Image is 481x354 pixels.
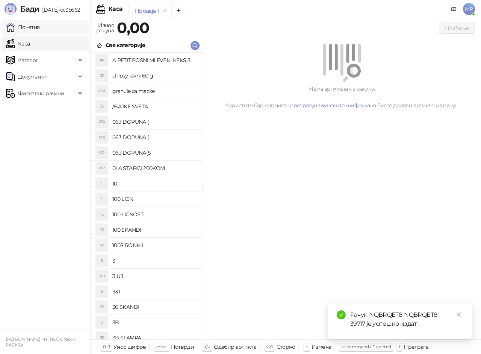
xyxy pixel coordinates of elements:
div: 3 [96,286,108,298]
div: 1S [96,224,108,236]
div: AP [96,54,108,66]
div: 3 [96,316,108,328]
a: унесите шифру [324,102,365,109]
img: Logo [5,3,17,15]
div: 0S2 [96,162,108,174]
div: Рачун NQBRQET8-NQBRQET8-39717 је успешно издат [350,310,463,328]
h4: 063 DOPUNA ( [112,116,197,128]
h4: 3&1 [112,286,197,298]
div: 3U1 [96,270,108,282]
button: remove [160,8,170,14]
div: Измена [312,342,331,352]
h4: 100 SKANDI [112,224,197,236]
div: grid [91,53,203,339]
a: Почетна [6,20,40,35]
div: CR [96,70,108,82]
h4: 3 U 1 [112,270,197,282]
h4: 3B STAMPA [112,332,197,344]
div: 1R [96,239,108,251]
h4: 3B [112,316,197,328]
h4: 063 DOPUNA(S [112,147,197,159]
div: Сторно [277,342,295,352]
small: [PERSON_NAME] PR TRGOVINSKA RADNJA [6,337,75,348]
h4: 3 [112,255,197,267]
span: enter [156,344,167,349]
div: 0D [96,147,108,159]
div: 1L [96,193,108,205]
div: 3S [96,301,108,313]
a: Каса [6,36,30,51]
h4: 36 SKANDI [112,301,197,313]
strong: 0,00 [117,18,149,37]
button: Add tab [171,3,186,18]
span: Бади [20,5,39,14]
div: 0D( [96,116,108,128]
div: Износ рачуна [95,20,115,35]
div: Продаја 1 [135,7,159,15]
h4: A PETIT POSNI MLEVENI KEKS 300G [112,54,197,66]
span: f [399,344,400,349]
span: check-circle [337,310,346,319]
h4: 063 DOPUNA ( [112,131,197,143]
span: ⌫ [266,344,272,349]
span: 0-9 [103,344,110,349]
a: Документација [448,3,460,15]
span: [DATE]-cc35662 [39,6,80,13]
div: 3S [96,332,108,344]
span: Каталог [18,53,38,68]
h4: granule za macke [112,85,197,97]
div: Нема артикала на рачуну. Користите бар код читач, или како бисте додали артикле на рачун. [212,85,472,109]
div: 1L [96,208,108,220]
span: ↑/↓ [204,344,210,349]
span: MP [463,3,475,15]
div: Каса [108,6,123,12]
div: Унос шифре [113,342,146,352]
span: Документи [18,69,47,84]
div: 3 [96,255,108,267]
a: претрагу [290,102,314,109]
div: /S [96,100,108,112]
button: Плаћање [439,22,475,34]
a: Close [455,310,463,319]
h4: 100 LICN [112,193,197,205]
h4: chipsy ravni 60 g [112,70,197,82]
div: 0D( [96,131,108,143]
h4: 10 [112,178,197,190]
span: Фискални рачуни [18,86,64,101]
div: Одабир артикла [214,342,256,352]
span: ⌘ command / ⌃ control [341,344,391,349]
div: Претрага [404,342,428,352]
h4: /BAJKE SVETA [112,100,197,112]
div: GM [96,85,108,97]
div: 1 [96,178,108,190]
h4: 100 LICNOSTI [112,208,197,220]
span: close [456,312,461,317]
div: Све категорије [106,41,145,49]
h4: 0LA STAPICI 200KOM [112,162,197,174]
span: + [306,344,308,349]
h4: 100S RONHIL [112,239,197,251]
div: Потврди [171,342,194,352]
